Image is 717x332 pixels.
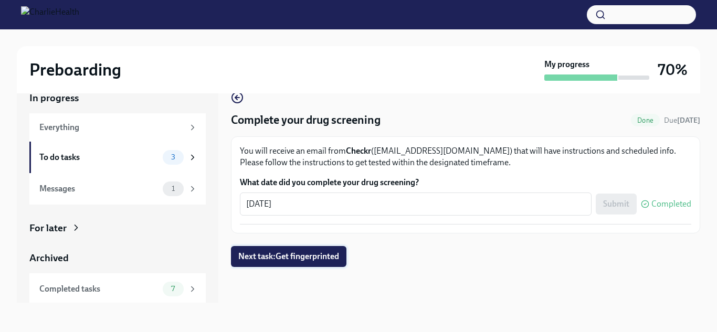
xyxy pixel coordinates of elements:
[29,251,206,265] a: Archived
[39,152,159,163] div: To do tasks
[165,153,182,161] span: 3
[231,112,381,128] h4: Complete your drug screening
[238,251,339,262] span: Next task : Get fingerprinted
[165,285,181,293] span: 7
[39,122,184,133] div: Everything
[29,221,67,235] div: For later
[346,146,371,156] strong: Checkr
[29,91,206,105] a: In progress
[39,183,159,195] div: Messages
[651,200,691,208] span: Completed
[544,59,589,70] strong: My progress
[29,142,206,173] a: To do tasks3
[21,6,79,23] img: CharlieHealth
[231,246,346,267] button: Next task:Get fingerprinted
[39,283,159,295] div: Completed tasks
[658,60,688,79] h3: 70%
[246,198,585,210] textarea: [DATE]
[29,113,206,142] a: Everything
[29,273,206,305] a: Completed tasks7
[240,145,691,168] p: You will receive an email from ([EMAIL_ADDRESS][DOMAIN_NAME]) that will have instructions and sch...
[664,116,700,125] span: Due
[29,173,206,205] a: Messages1
[29,221,206,235] a: For later
[664,115,700,125] span: August 15th, 2025 08:00
[165,185,181,192] span: 1
[677,116,700,125] strong: [DATE]
[631,116,660,124] span: Done
[29,59,121,80] h2: Preboarding
[240,177,691,188] label: What date did you complete your drug screening?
